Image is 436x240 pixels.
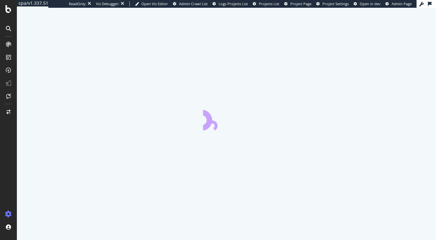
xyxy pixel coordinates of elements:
[290,1,311,6] span: Project Page
[212,1,248,6] a: Logs Projects List
[322,1,349,6] span: Project Settings
[96,1,119,6] div: Viz Debugger:
[141,1,168,6] span: Open Viz Editor
[385,1,412,6] a: Admin Page
[179,1,208,6] span: Admin Crawl List
[219,1,248,6] span: Logs Projects List
[316,1,349,6] a: Project Settings
[253,1,279,6] a: Projects List
[284,1,311,6] a: Project Page
[69,1,86,6] div: ReadOnly:
[259,1,279,6] span: Projects List
[392,1,412,6] span: Admin Page
[203,107,250,130] div: animation
[135,1,168,6] a: Open Viz Editor
[173,1,208,6] a: Admin Crawl List
[360,1,381,6] span: Open in dev
[354,1,381,6] a: Open in dev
